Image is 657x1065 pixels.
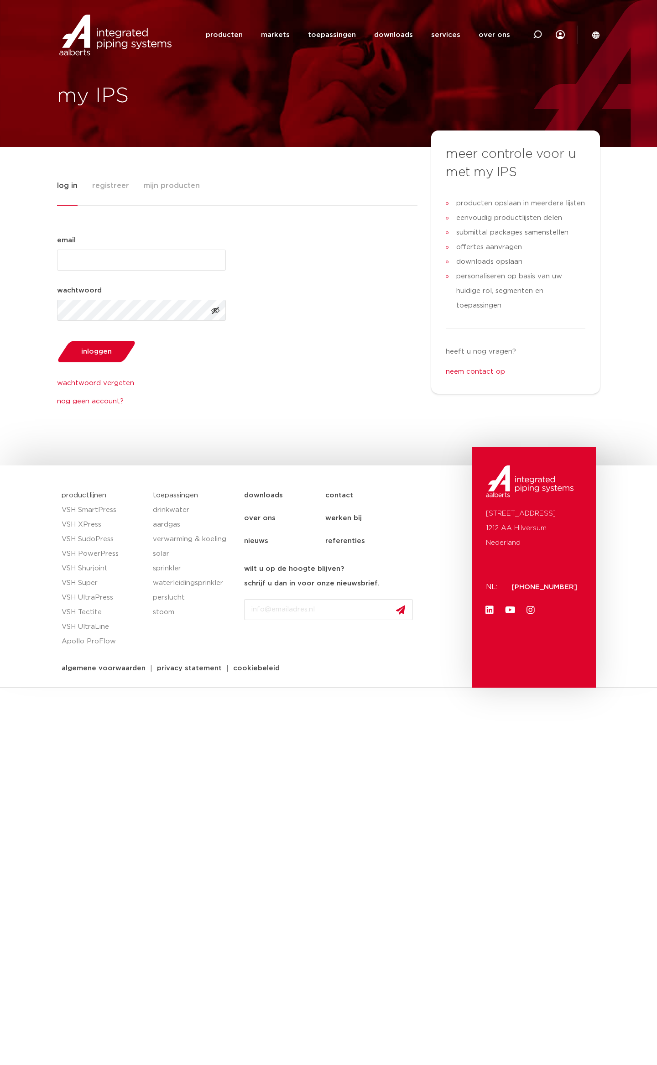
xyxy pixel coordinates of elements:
[308,17,356,52] a: toepassingen
[57,285,102,296] label: wachtwoord
[62,492,106,499] a: productlijnen
[62,620,144,634] a: VSH UltraLine
[454,255,522,269] span: downloads opslaan
[62,605,144,620] a: VSH Tectite
[153,503,235,517] a: drinkwater
[454,240,522,255] span: offertes aanvragen
[62,590,144,605] a: VSH UltraPress
[144,177,200,195] span: mijn producten
[205,300,226,321] button: Toon wachtwoord
[57,82,324,111] h1: my IPS
[62,517,144,532] a: VSH XPress
[150,665,229,672] a: privacy statement
[153,547,235,561] a: solar
[62,576,144,590] a: VSH Super
[92,177,129,195] span: registreer
[446,348,516,355] span: heeft u nog vragen?
[431,17,460,52] a: services
[62,561,144,576] a: VSH Shurjoint
[54,340,139,363] button: inloggen
[454,196,585,211] span: producten opslaan in meerdere lijsten
[325,484,407,507] a: contact
[62,665,146,672] span: algemene voorwaarden
[446,368,505,375] a: neem contact op
[244,484,325,507] a: downloads
[479,17,510,52] a: over ons
[153,561,235,576] a: sprinkler
[244,599,413,620] input: info@emailadres.nl
[57,177,78,195] span: log in
[153,517,235,532] a: aardgas
[325,507,407,530] a: werken bij
[511,584,577,590] a: [PHONE_NUMBER]
[206,17,510,52] nav: Menu
[261,17,290,52] a: markets
[486,580,501,595] p: NL:
[57,176,600,407] div: Tabs. Open items met enter of spatie, sluit af met escape en navigeer met de pijltoetsen.
[396,605,405,615] img: send.svg
[206,17,243,52] a: producten
[157,665,222,672] span: privacy statement
[454,211,562,225] span: eenvoudig productlijsten delen
[62,503,144,517] a: VSH SmartPress
[233,665,280,672] span: cookiebeleid
[325,530,407,553] a: referenties
[486,506,582,550] p: [STREET_ADDRESS] 1212 AA Hilversum Nederland
[454,225,568,240] span: submittal packages samenstellen
[374,17,413,52] a: downloads
[57,378,226,389] a: wachtwoord vergeten
[153,576,235,590] a: waterleidingsprinkler
[446,145,585,182] h3: meer controle voor u met my IPS
[57,235,76,246] label: email
[62,547,144,561] a: VSH PowerPress
[55,665,152,672] a: algemene voorwaarden
[153,605,235,620] a: stoom
[244,507,325,530] a: over ons
[244,484,468,553] nav: Menu
[153,590,235,605] a: perslucht
[153,532,235,547] a: verwarming & koeling
[454,269,586,313] span: personaliseren op basis van uw huidige rol, segmenten en toepassingen
[244,565,344,572] strong: wilt u op de hoogte blijven?
[153,492,198,499] a: toepassingen
[244,530,325,553] a: nieuws
[62,634,144,649] a: Apollo ProFlow
[62,532,144,547] a: VSH SudoPress
[226,665,287,672] a: cookiebeleid
[244,580,379,587] strong: schrijf u dan in voor onze nieuwsbrief.
[57,396,226,407] a: nog geen account?
[81,348,112,355] span: inloggen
